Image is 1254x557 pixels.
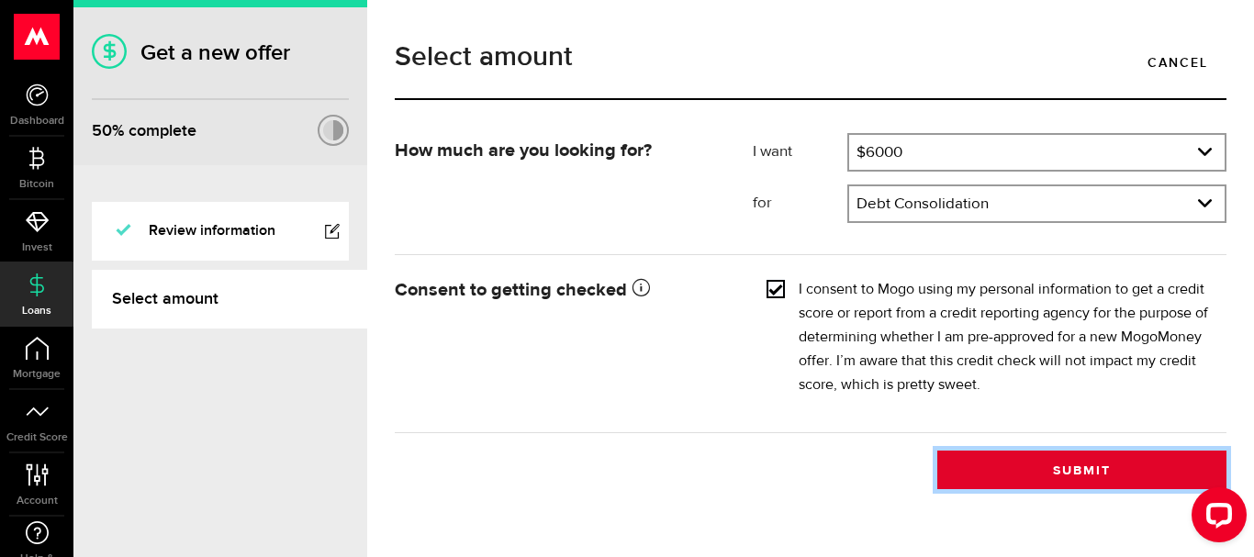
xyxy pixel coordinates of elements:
[395,43,1226,71] h1: Select amount
[767,278,785,296] input: I consent to Mogo using my personal information to get a credit score or report from a credit rep...
[753,141,847,163] label: I want
[753,193,847,215] label: for
[92,39,349,66] h1: Get a new offer
[849,135,1225,170] a: expand select
[937,451,1226,489] button: Submit
[1177,480,1254,557] iframe: LiveChat chat widget
[1129,43,1226,82] a: Cancel
[92,270,367,329] a: Select amount
[395,141,652,160] strong: How much are you looking for?
[395,281,650,299] strong: Consent to getting checked
[92,115,196,148] div: % complete
[799,278,1213,397] label: I consent to Mogo using my personal information to get a credit score or report from a credit rep...
[92,202,349,261] a: Review information
[849,186,1225,221] a: expand select
[92,121,112,140] span: 50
